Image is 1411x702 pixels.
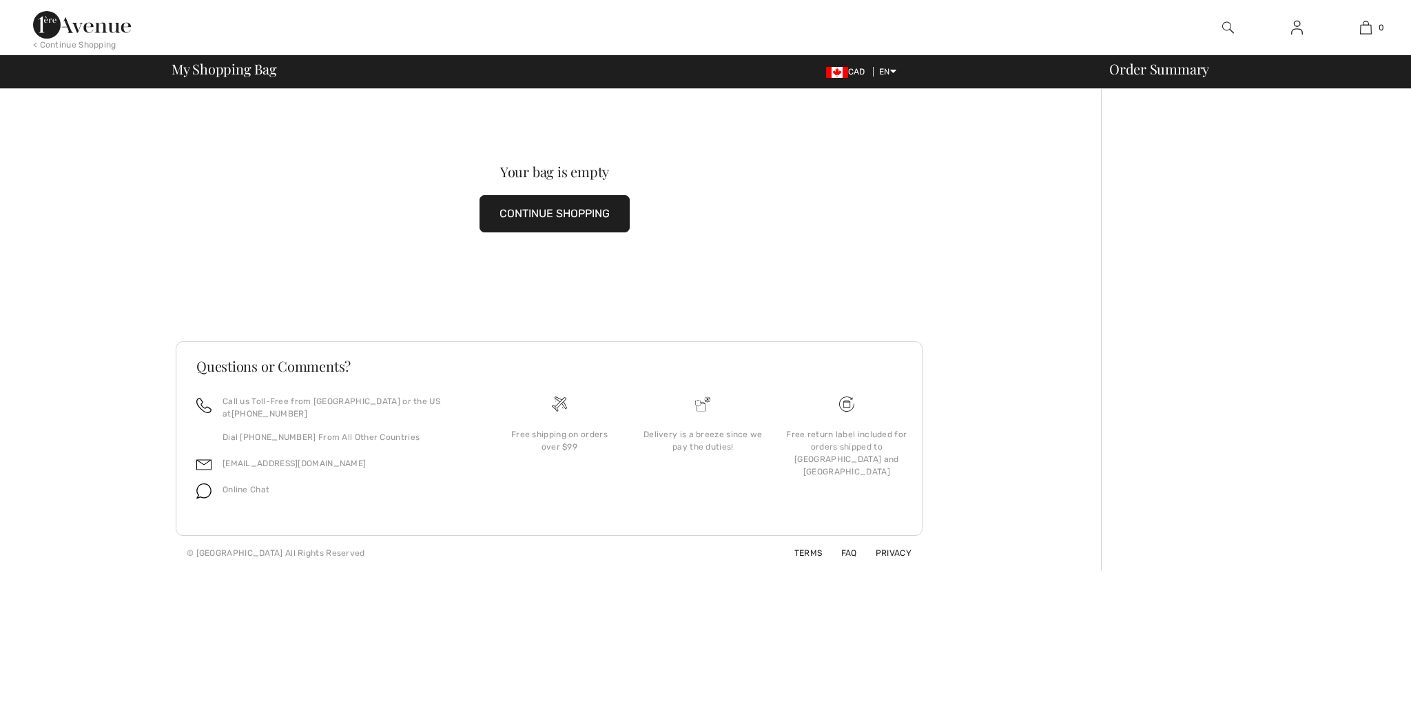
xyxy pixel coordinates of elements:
span: My Shopping Bag [172,62,277,76]
a: Terms [778,548,823,558]
a: [PHONE_NUMBER] [231,409,307,419]
img: Free shipping on orders over $99 [552,397,567,412]
div: © [GEOGRAPHIC_DATA] All Rights Reserved [187,547,365,559]
img: email [196,457,212,472]
div: Your bag is empty [214,165,896,179]
img: chat [196,483,212,499]
img: My Bag [1360,19,1372,36]
img: My Info [1291,19,1303,36]
a: [EMAIL_ADDRESS][DOMAIN_NAME] [223,459,366,468]
span: 0 [1379,21,1384,34]
span: CAD [826,67,871,77]
div: Delivery is a breeze since we pay the duties! [642,428,763,453]
div: Free return label included for orders shipped to [GEOGRAPHIC_DATA] and [GEOGRAPHIC_DATA] [786,428,907,478]
h3: Questions or Comments? [196,359,902,373]
a: FAQ [825,548,857,558]
img: Canadian Dollar [826,67,848,78]
span: EN [879,67,896,77]
div: < Continue Shopping [33,39,116,51]
img: search the website [1222,19,1234,36]
a: Sign In [1280,19,1314,37]
p: Dial [PHONE_NUMBER] From All Other Countries [223,431,471,443]
div: Free shipping on orders over $99 [499,428,620,453]
a: 0 [1332,19,1399,36]
img: 1ère Avenue [33,11,131,39]
img: call [196,398,212,413]
img: Delivery is a breeze since we pay the duties! [695,397,710,412]
div: Order Summary [1093,62,1403,76]
img: Free shipping on orders over $99 [839,397,854,412]
span: Online Chat [223,485,269,494]
button: CONTINUE SHOPPING [480,195,630,232]
a: Privacy [859,548,912,558]
p: Call us Toll-Free from [GEOGRAPHIC_DATA] or the US at [223,395,471,420]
